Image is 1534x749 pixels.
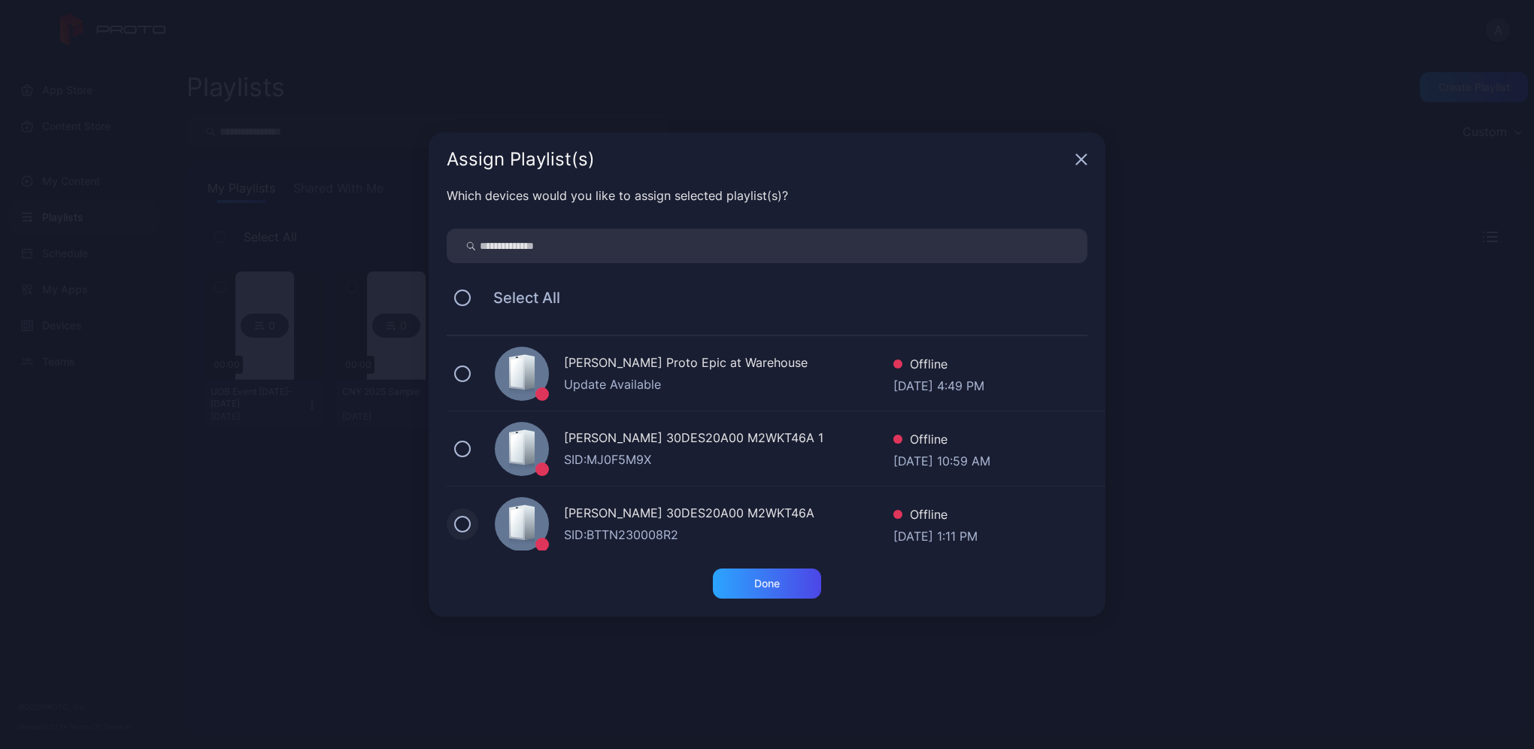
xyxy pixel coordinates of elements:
[893,377,984,392] div: [DATE] 4:49 PM
[713,569,821,599] button: Done
[478,289,560,307] span: Select All
[564,504,893,526] div: [PERSON_NAME] 30DES20A00 M2WKT46A
[447,186,1087,205] div: Which devices would you like to assign selected playlist(s)?
[564,450,893,469] div: SID: MJ0F5M9X
[893,355,984,377] div: Offline
[447,150,1069,168] div: Assign Playlist(s)
[893,505,978,527] div: Offline
[893,430,990,452] div: Offline
[564,375,893,393] div: Update Available
[564,429,893,450] div: [PERSON_NAME] 30DES20A00 M2WKT46A 1
[564,526,893,544] div: SID: BTTN230008R2
[893,527,978,542] div: [DATE] 1:11 PM
[754,578,780,590] div: Done
[564,353,893,375] div: [PERSON_NAME] Proto Epic at Warehouse
[893,452,990,467] div: [DATE] 10:59 AM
